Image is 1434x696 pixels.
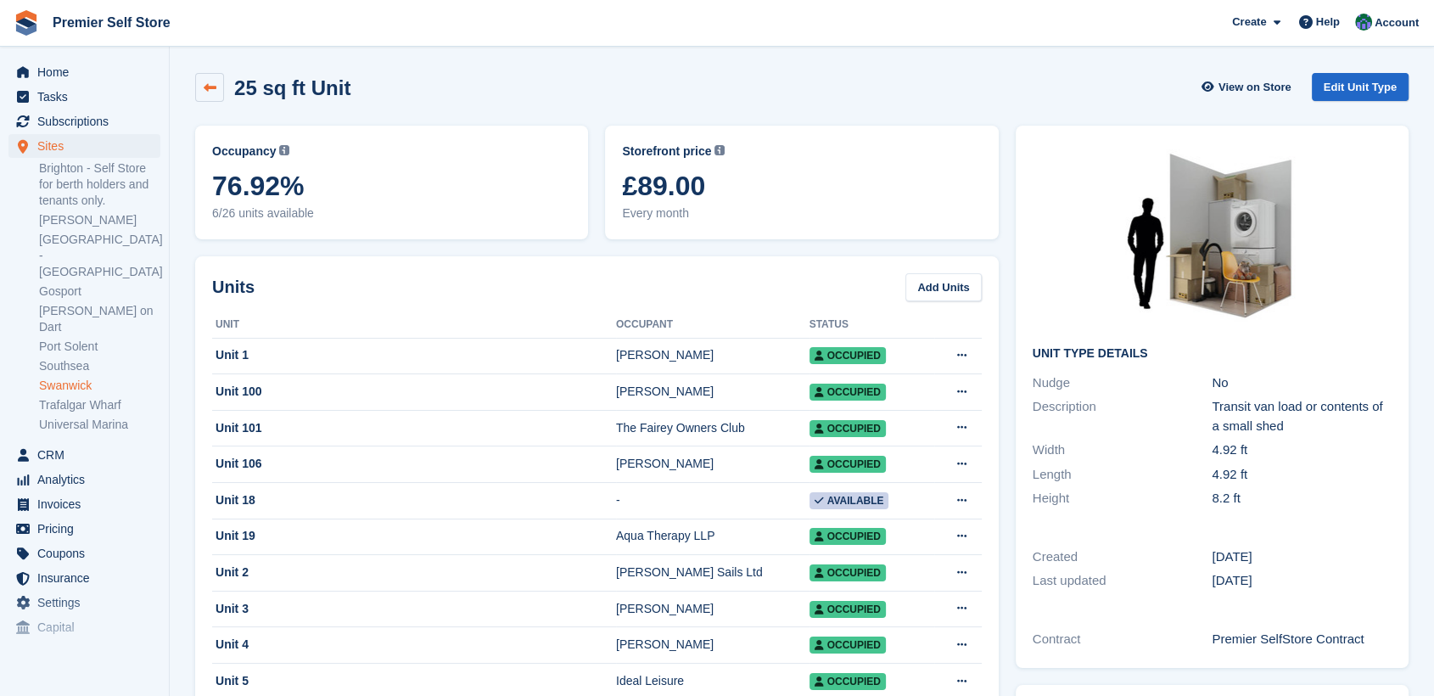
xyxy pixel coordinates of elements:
[212,346,616,364] div: Unit 1
[1212,373,1392,393] div: No
[39,417,160,433] a: Universal Marina
[1355,14,1372,31] img: Jo Granger
[279,145,289,155] img: icon-info-grey-7440780725fd019a000dd9b08b2336e03edf1995a4989e88bcd33f0948082b44.svg
[616,346,809,364] div: [PERSON_NAME]
[1033,465,1213,485] div: Length
[1212,630,1392,649] div: Premier SelfStore Contract
[37,468,139,491] span: Analytics
[616,455,809,473] div: [PERSON_NAME]
[714,145,725,155] img: icon-info-grey-7440780725fd019a000dd9b08b2336e03edf1995a4989e88bcd33f0948082b44.svg
[616,600,809,618] div: [PERSON_NAME]
[809,637,886,654] span: Occupied
[37,492,139,516] span: Invoices
[1084,143,1339,334] img: 25-sqft-unit.jpg
[1212,465,1392,485] div: 4.92 ft
[212,491,616,509] div: Unit 18
[616,564,809,581] div: [PERSON_NAME] Sails Ltd
[212,205,571,222] span: 6/26 units available
[37,517,139,541] span: Pricing
[8,443,160,467] a: menu
[39,339,160,355] a: Port Solent
[622,143,711,160] span: Storefront price
[616,383,809,401] div: [PERSON_NAME]
[809,456,886,473] span: Occupied
[212,312,616,339] th: Unit
[809,420,886,437] span: Occupied
[39,232,160,280] a: [GEOGRAPHIC_DATA] - [GEOGRAPHIC_DATA]
[1218,79,1291,96] span: View on Store
[37,60,139,84] span: Home
[8,109,160,133] a: menu
[39,283,160,300] a: Gosport
[8,134,160,158] a: menu
[1212,571,1392,591] div: [DATE]
[212,419,616,437] div: Unit 101
[1033,441,1213,460] div: Width
[616,483,809,519] td: -
[39,212,160,228] a: [PERSON_NAME]
[1232,14,1266,31] span: Create
[1033,571,1213,591] div: Last updated
[37,615,139,639] span: Capital
[37,85,139,109] span: Tasks
[1375,14,1419,31] span: Account
[809,564,886,581] span: Occupied
[1199,73,1298,101] a: View on Store
[37,109,139,133] span: Subscriptions
[622,205,981,222] span: Every month
[905,273,981,301] a: Add Units
[212,455,616,473] div: Unit 106
[39,397,160,413] a: Trafalgar Wharf
[212,274,255,300] h2: Units
[39,303,160,335] a: [PERSON_NAME] on Dart
[37,134,139,158] span: Sites
[8,468,160,491] a: menu
[616,312,809,339] th: Occupant
[809,673,886,690] span: Occupied
[39,358,160,374] a: Southsea
[809,384,886,401] span: Occupied
[212,383,616,401] div: Unit 100
[616,419,809,437] div: The Fairey Owners Club
[8,60,160,84] a: menu
[8,492,160,516] a: menu
[212,672,616,690] div: Unit 5
[809,492,889,509] span: Available
[1212,397,1392,435] div: Transit van load or contents of a small shed
[8,85,160,109] a: menu
[1033,630,1213,649] div: Contract
[37,542,139,565] span: Coupons
[809,601,886,618] span: Occupied
[8,517,160,541] a: menu
[37,443,139,467] span: CRM
[809,312,935,339] th: Status
[212,600,616,618] div: Unit 3
[616,672,809,690] div: Ideal Leisure
[8,566,160,590] a: menu
[1033,547,1213,567] div: Created
[616,527,809,545] div: Aqua Therapy LLP
[212,143,276,160] span: Occupancy
[234,76,350,99] h2: 25 sq ft Unit
[39,378,160,394] a: Swanwick
[212,527,616,545] div: Unit 19
[616,636,809,654] div: [PERSON_NAME]
[1033,489,1213,508] div: Height
[8,542,160,565] a: menu
[809,528,886,545] span: Occupied
[8,615,160,639] a: menu
[1312,73,1409,101] a: Edit Unit Type
[39,160,160,209] a: Brighton - Self Store for berth holders and tenants only.
[46,8,177,36] a: Premier Self Store
[37,591,139,615] span: Settings
[1316,14,1340,31] span: Help
[809,347,886,364] span: Occupied
[622,171,981,201] span: £89.00
[14,10,39,36] img: stora-icon-8386f47178a22dfd0bd8f6a31ec36ba5ce8667c1dd55bd0f319d3a0aa187defe.svg
[1212,441,1392,460] div: 4.92 ft
[1212,489,1392,508] div: 8.2 ft
[1033,347,1392,361] h2: Unit Type details
[212,564,616,581] div: Unit 2
[37,566,139,590] span: Insurance
[1212,547,1392,567] div: [DATE]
